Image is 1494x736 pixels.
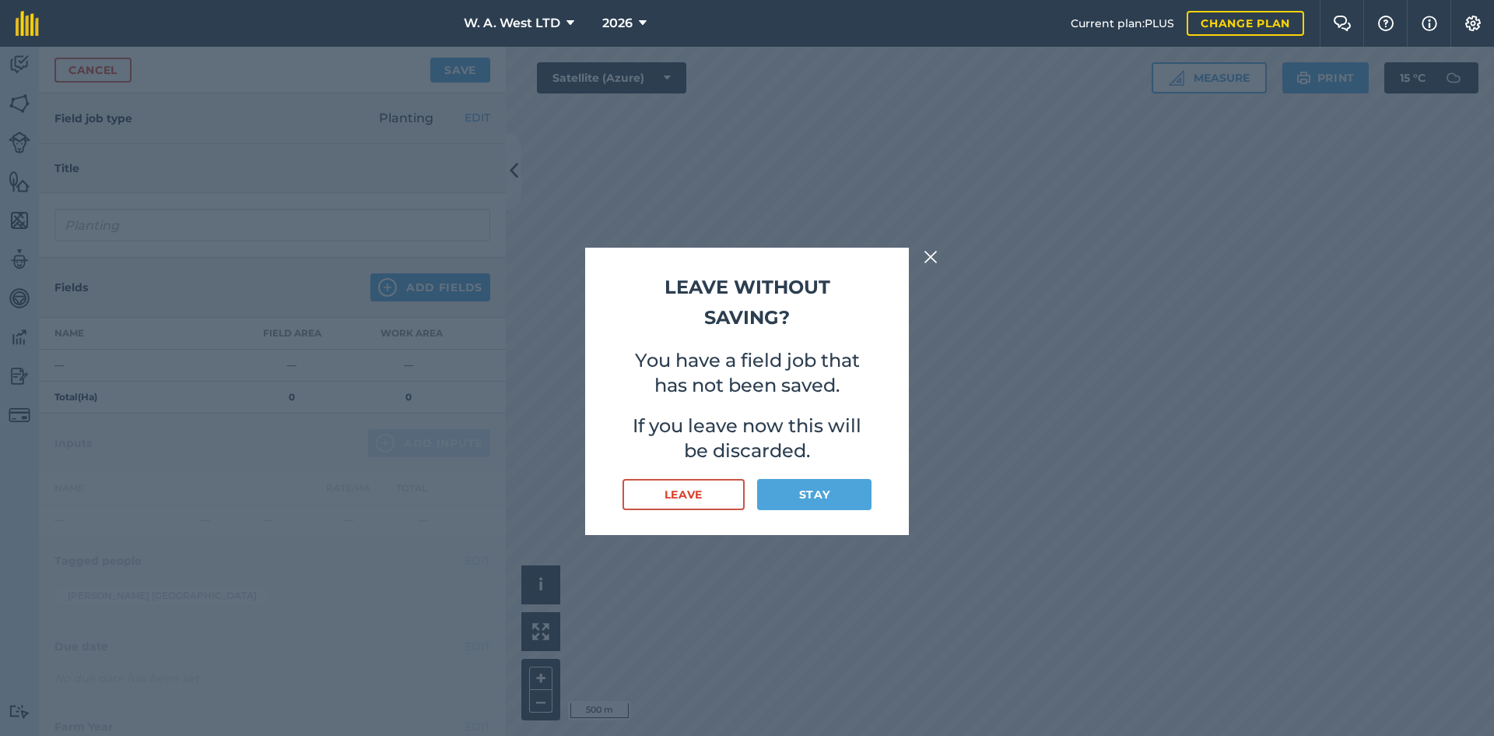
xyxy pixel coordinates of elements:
img: Two speech bubbles overlapping with the left bubble in the forefront [1333,16,1352,31]
button: Leave [622,479,745,510]
img: svg+xml;base64,PHN2ZyB4bWxucz0iaHR0cDovL3d3dy53My5vcmcvMjAwMC9zdmciIHdpZHRoPSIyMiIgaGVpZ2h0PSIzMC... [924,248,938,266]
img: A question mark icon [1377,16,1395,31]
img: fieldmargin Logo [16,11,39,36]
img: A cog icon [1464,16,1482,31]
span: 2026 [602,14,633,33]
p: If you leave now this will be discarded. [622,414,871,463]
img: svg+xml;base64,PHN2ZyB4bWxucz0iaHR0cDovL3d3dy53My5vcmcvMjAwMC9zdmciIHdpZHRoPSIxNyIgaGVpZ2h0PSIxNy... [1422,14,1437,33]
p: You have a field job that has not been saved. [622,348,871,398]
h2: Leave without saving? [622,273,871,333]
button: Stay [757,479,871,510]
a: Change plan [1187,11,1304,36]
span: W. A. West LTD [464,14,560,33]
span: Current plan : PLUS [1071,15,1174,32]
